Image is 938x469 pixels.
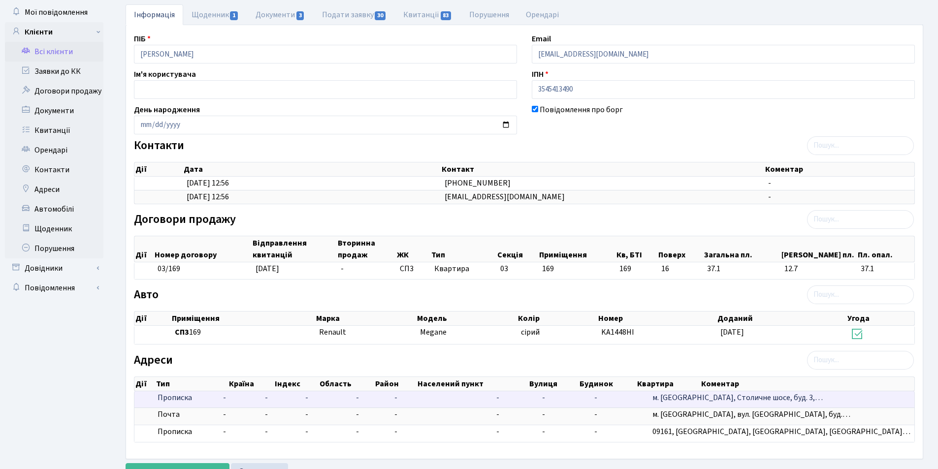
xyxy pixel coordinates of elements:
[396,236,430,262] th: ЖК
[305,392,308,403] span: -
[538,236,615,262] th: Приміщення
[134,68,196,80] label: Ім'я користувача
[700,377,914,391] th: Коментар
[657,236,703,262] th: Поверх
[518,4,567,25] a: Орендарі
[807,210,914,229] input: Пошук...
[5,199,103,219] a: Автомобілі
[542,409,545,420] span: -
[542,426,545,437] span: -
[296,11,304,20] span: 3
[265,392,268,403] span: -
[496,236,539,262] th: Секція
[496,426,499,437] span: -
[532,68,549,80] label: ІПН
[158,409,180,420] span: Почта
[158,263,180,274] span: 03/169
[265,426,268,437] span: -
[158,392,192,404] span: Прописка
[420,327,447,338] span: Megane
[223,426,257,438] span: -
[134,139,184,153] label: Контакти
[356,392,359,403] span: -
[652,392,823,403] span: м. [GEOGRAPHIC_DATA], Столичне шосе, буд. 3,…
[374,377,417,391] th: Район
[707,263,777,275] span: 37.1
[542,263,554,274] span: 169
[5,140,103,160] a: Орендарі
[394,392,397,403] span: -
[5,278,103,298] a: Повідомлення
[25,7,88,18] span: Мої повідомлення
[134,213,236,227] label: Договори продажу
[154,236,251,262] th: Номер договору
[400,263,426,275] span: СП3
[5,180,103,199] a: Адреси
[265,409,268,420] span: -
[441,11,452,20] span: 83
[134,33,151,45] label: ПІБ
[395,4,460,25] a: Квитанції
[430,236,496,262] th: Тип
[187,178,229,188] span: [DATE] 12:56
[183,4,247,25] a: Щоденник
[661,263,699,275] span: 16
[230,11,238,20] span: 1
[594,392,597,403] span: -
[356,426,359,437] span: -
[341,263,344,274] span: -
[417,377,529,391] th: Населений пункт
[134,104,200,116] label: День народження
[768,178,771,188] span: -
[305,426,308,437] span: -
[5,219,103,239] a: Щоденник
[784,263,853,275] span: 12.7
[615,236,658,262] th: Кв, БТІ
[716,312,846,325] th: Доданий
[594,409,597,420] span: -
[532,33,551,45] label: Email
[274,377,318,391] th: Індекс
[652,409,850,420] span: м. [GEOGRAPHIC_DATA], вул. [GEOGRAPHIC_DATA], буд.…
[636,377,700,391] th: Квартира
[126,4,183,25] a: Інформація
[5,160,103,180] a: Контакти
[134,236,154,262] th: Дії
[247,4,313,25] a: Документи
[857,236,914,262] th: Пл. опал.
[134,353,173,368] label: Адреси
[500,263,508,274] span: 03
[252,236,337,262] th: Відправлення квитанцій
[579,377,636,391] th: Будинок
[445,178,511,188] span: [PHONE_NUMBER]
[652,426,910,437] span: 09161, [GEOGRAPHIC_DATA], [GEOGRAPHIC_DATA], [GEOGRAPHIC_DATA]…
[5,81,103,101] a: Договори продажу
[175,327,189,338] b: СП3
[134,162,183,176] th: Дії
[594,426,597,437] span: -
[5,258,103,278] a: Довідники
[542,392,545,403] span: -
[528,377,579,391] th: Вулиця
[375,11,386,20] span: 30
[175,327,312,338] span: 169
[394,426,397,437] span: -
[5,2,103,22] a: Мої повідомлення
[5,121,103,140] a: Квитанції
[319,327,346,338] span: Renault
[434,263,492,275] span: Квартира
[187,191,229,202] span: [DATE] 12:56
[5,22,103,42] a: Клієнти
[445,191,565,202] span: [EMAIL_ADDRESS][DOMAIN_NAME]
[315,312,416,325] th: Марка
[601,327,634,338] span: KA1448HI
[183,162,441,176] th: Дата
[228,377,274,391] th: Країна
[134,288,159,302] label: Авто
[171,312,316,325] th: Приміщення
[496,409,499,420] span: -
[861,263,910,275] span: 37.1
[394,409,397,420] span: -
[256,263,279,274] span: [DATE]
[223,392,257,404] span: -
